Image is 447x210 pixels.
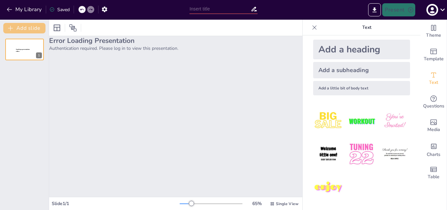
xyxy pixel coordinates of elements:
button: Add slide [3,23,45,33]
img: 6.jpeg [380,139,410,169]
span: Single View [276,201,298,206]
div: 1 [5,39,44,60]
img: 2.jpeg [346,106,377,136]
span: Sendsteps presentation editor [16,49,30,52]
img: 1.jpeg [313,106,344,136]
div: Get real-time input from your audience [420,90,447,114]
img: 3.jpeg [380,106,410,136]
div: Saved [49,7,70,13]
div: Add a little bit of body text [313,81,410,95]
div: Layout [52,23,62,33]
button: My Library [5,4,45,15]
img: 5.jpeg [346,139,377,169]
input: Insert title [189,4,251,14]
span: Theme [426,32,441,39]
div: Add images, graphics, shapes or video [420,114,447,138]
div: Add charts and graphs [420,138,447,161]
span: Media [427,126,440,133]
button: Export to PowerPoint [368,3,381,16]
img: 4.jpeg [313,139,344,169]
button: Present [382,3,415,16]
div: Change the overall theme [420,20,447,43]
div: Slide 1 / 1 [52,200,180,207]
div: Add a table [420,161,447,185]
div: Add text boxes [420,67,447,90]
div: Add a subheading [313,62,410,78]
div: 65 % [249,200,265,207]
span: Template [424,55,444,63]
div: 1 [36,52,42,58]
p: Text [320,20,414,35]
span: Text [429,79,438,86]
span: Charts [427,151,440,158]
p: Authentication required. Please log in to view this presentation. [49,45,302,51]
div: Add a heading [313,40,410,59]
img: 7.jpeg [313,172,344,203]
span: Position [69,24,77,32]
span: Table [428,173,439,181]
span: Questions [423,103,444,110]
h2: Error Loading Presentation [49,36,302,45]
div: Add ready made slides [420,43,447,67]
